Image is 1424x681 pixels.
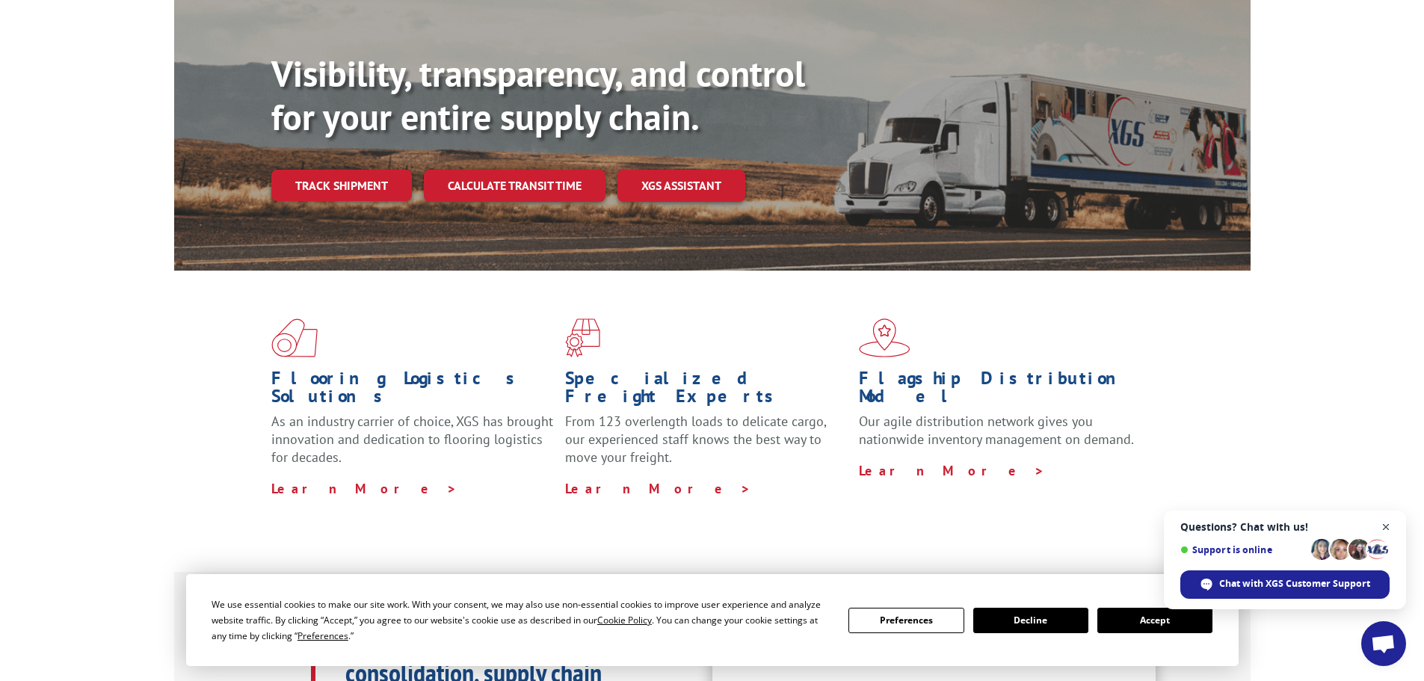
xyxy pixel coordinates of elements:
a: Learn More > [271,480,457,497]
div: Cookie Consent Prompt [186,574,1239,666]
span: Cookie Policy [597,614,652,626]
button: Accept [1097,608,1212,633]
b: Visibility, transparency, and control for your entire supply chain. [271,50,805,140]
a: Learn More > [859,462,1045,479]
h1: Specialized Freight Experts [565,369,848,413]
h1: Flagship Distribution Model [859,369,1141,413]
button: Preferences [848,608,964,633]
h1: Flooring Logistics Solutions [271,369,554,413]
a: Track shipment [271,170,412,201]
a: Learn More > [565,480,751,497]
span: Questions? Chat with us! [1180,521,1390,533]
div: Open chat [1361,621,1406,666]
p: From 123 overlength loads to delicate cargo, our experienced staff knows the best way to move you... [565,413,848,479]
span: Close chat [1377,518,1396,537]
span: Preferences [298,629,348,642]
span: Support is online [1180,544,1306,555]
button: Decline [973,608,1088,633]
img: xgs-icon-focused-on-flooring-red [565,318,600,357]
div: We use essential cookies to make our site work. With your consent, we may also use non-essential ... [212,597,830,644]
span: As an industry carrier of choice, XGS has brought innovation and dedication to flooring logistics... [271,413,553,466]
a: XGS ASSISTANT [617,170,745,202]
span: Chat with XGS Customer Support [1219,577,1370,591]
span: Our agile distribution network gives you nationwide inventory management on demand. [859,413,1134,448]
div: Chat with XGS Customer Support [1180,570,1390,599]
img: xgs-icon-total-supply-chain-intelligence-red [271,318,318,357]
img: xgs-icon-flagship-distribution-model-red [859,318,910,357]
a: Calculate transit time [424,170,605,202]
